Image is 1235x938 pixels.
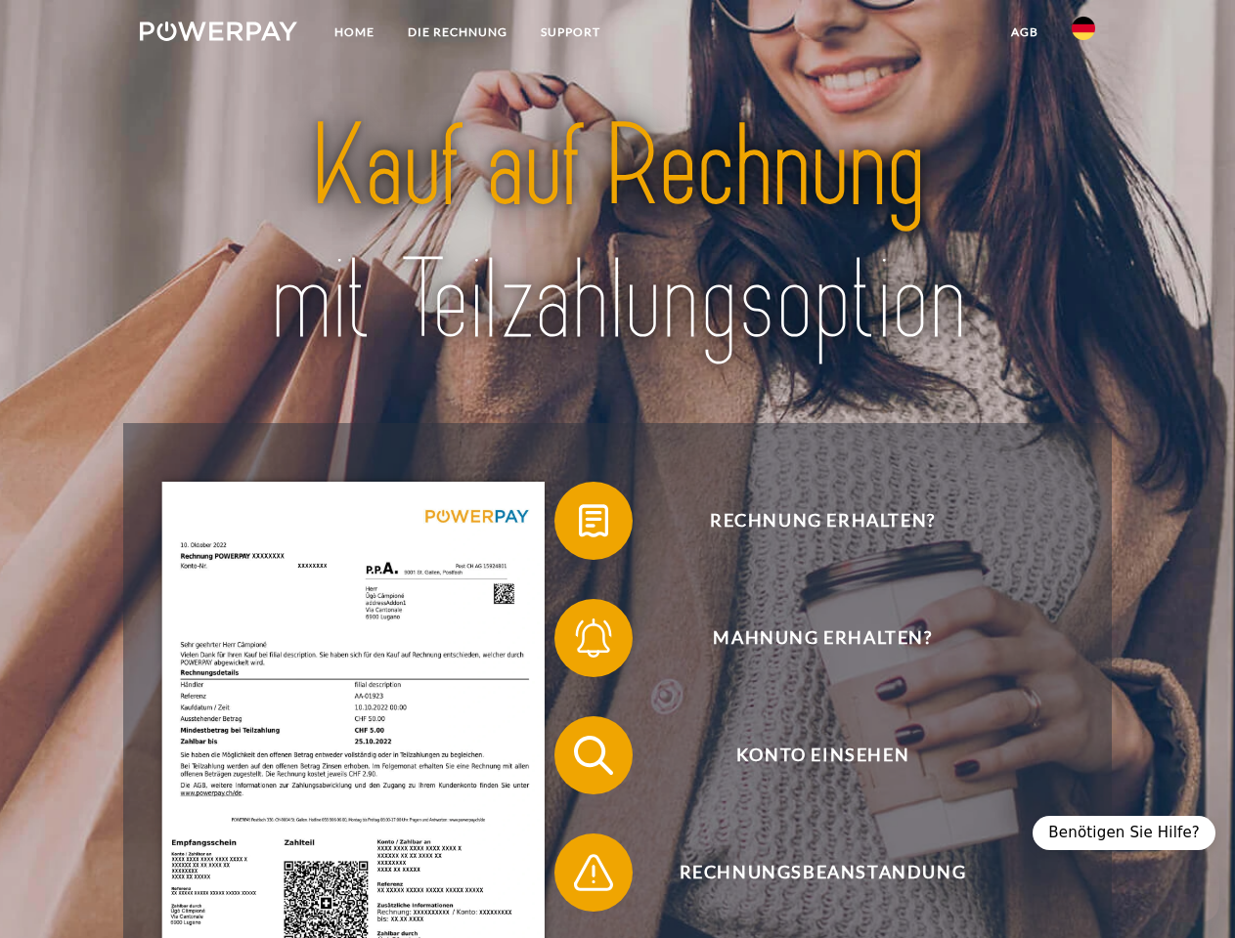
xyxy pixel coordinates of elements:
img: qb_warning.svg [569,848,618,897]
img: qb_search.svg [569,731,618,780]
iframe: Button to launch messaging window [1157,860,1219,922]
a: agb [994,15,1055,50]
span: Rechnung erhalten? [583,482,1062,560]
button: Konto einsehen [554,716,1063,794]
a: DIE RECHNUNG [391,15,524,50]
img: qb_bell.svg [569,614,618,662]
a: Home [318,15,391,50]
span: Konto einsehen [583,716,1062,794]
img: logo-powerpay-white.svg [140,21,297,41]
button: Rechnungsbeanstandung [554,833,1063,912]
a: SUPPORT [524,15,617,50]
span: Rechnungsbeanstandung [583,833,1062,912]
button: Mahnung erhalten? [554,599,1063,677]
div: Benötigen Sie Hilfe? [1033,816,1215,850]
img: title-powerpay_de.svg [187,94,1048,374]
span: Mahnung erhalten? [583,599,1062,677]
button: Rechnung erhalten? [554,482,1063,560]
img: de [1072,17,1095,40]
img: qb_bill.svg [569,496,618,545]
